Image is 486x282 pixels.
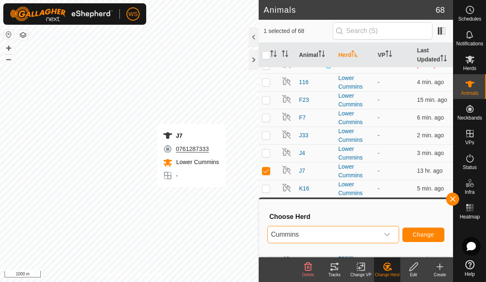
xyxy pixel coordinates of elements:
img: returning off [282,147,292,157]
th: VP [374,43,414,68]
app-display-virtual-paddock-transition: - [378,62,380,68]
a: Contact Us [138,271,162,279]
img: Gallagher Logo [10,7,113,21]
app-display-virtual-paddock-transition: - [378,185,380,192]
div: dropdown trigger [379,226,395,243]
p-sorticon: Activate to sort [440,56,447,63]
span: Aug 14, 2025 at 6:20 AM [417,79,444,85]
th: Herd [335,43,375,68]
span: Delete [302,273,314,277]
div: J7 [163,131,219,141]
span: Lower Cummins [174,159,219,165]
span: Schedules [458,16,481,21]
app-display-virtual-paddock-transition: - [378,114,380,121]
span: K16 [299,184,309,193]
div: Change VP [348,272,374,278]
span: Aug 14, 2025 at 6:22 AM [417,132,444,139]
app-display-virtual-paddock-transition: - [378,96,380,103]
app-display-virtual-paddock-transition: - [378,150,380,156]
p-sorticon: Activate to sort [282,52,288,58]
span: Change [413,231,434,238]
span: Aug 14, 2025 at 6:20 AM [417,185,444,192]
span: Infra [465,190,474,195]
div: Lower Cummins [339,180,372,197]
app-display-virtual-paddock-transition: - [378,79,380,85]
a: Privacy Policy [97,271,128,279]
span: 68 [436,4,445,16]
img: returning off [282,183,292,193]
p-sorticon: Activate to sort [351,52,358,58]
input: Search (S) [333,22,432,40]
span: Aug 14, 2025 at 6:21 AM [417,150,444,156]
span: Neckbands [457,115,482,120]
span: Aug 14, 2025 at 6:18 AM [417,114,444,121]
div: Lower Cummins [339,127,372,144]
app-display-virtual-paddock-transition: - [378,132,380,139]
div: Tracks [321,272,348,278]
span: Aug 12, 2025 at 9:30 AM [417,62,435,68]
h2: Animals [264,5,436,15]
button: Reset Map [4,30,14,40]
span: J33 [299,131,308,140]
span: 1 selected of 68 [264,27,333,35]
span: Aug 13, 2025 at 4:59 PM [417,167,443,174]
span: Animals [461,91,479,96]
th: Last Updated [414,43,453,68]
span: 116 [299,78,308,87]
span: WS [129,10,138,19]
p-sorticon: Activate to sort [318,52,325,58]
h3: Choose Herd [269,213,444,221]
span: J4 [299,149,305,157]
th: Animal [296,43,335,68]
a: Help [453,257,486,280]
div: Change Herd [374,272,400,278]
span: VPs [465,140,474,145]
span: Help [465,272,475,277]
span: Herds [463,66,476,71]
span: J7 [299,167,305,175]
button: Map Layers [18,30,28,40]
div: Lower Cummins [339,74,372,91]
div: Edit [400,272,427,278]
span: F7 [299,113,306,122]
p-sorticon: Activate to sort [386,52,392,58]
div: Create [427,272,453,278]
span: Heatmap [460,214,480,219]
div: - [163,171,219,181]
button: Change [402,228,444,242]
app-display-virtual-paddock-transition: - [378,167,380,174]
div: Lower Cummins [339,162,372,180]
div: Lower Cummins [339,92,372,109]
button: – [4,54,14,64]
div: Lower Cummins [339,145,372,162]
img: returning off [282,165,292,175]
span: Cummins [268,226,379,243]
span: Status [463,165,477,170]
img: returning off [282,94,292,104]
span: Notifications [456,41,483,46]
span: F23 [299,96,309,104]
button: + [4,43,14,53]
p-sorticon: Activate to sort [270,52,277,58]
span: Aug 14, 2025 at 6:09 AM [417,96,447,103]
img: returning off [282,112,292,122]
img: returning off [282,129,292,139]
img: returning off [282,76,292,86]
div: Lower Cummins [339,109,372,127]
